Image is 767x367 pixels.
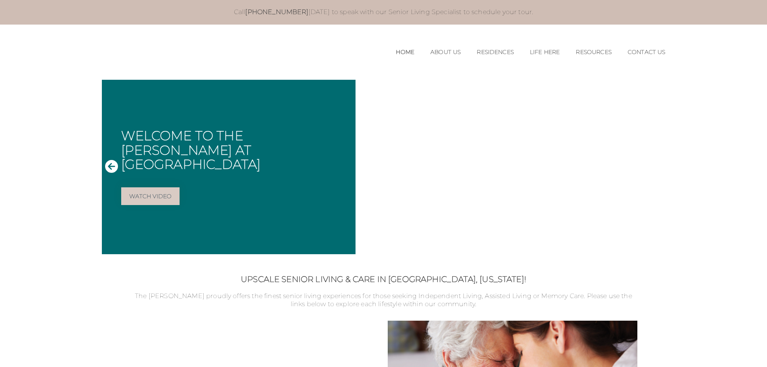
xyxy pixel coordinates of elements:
[628,49,666,56] a: Contact Us
[121,129,349,171] h1: Welcome to The [PERSON_NAME] at [GEOGRAPHIC_DATA]
[121,187,180,205] a: Watch Video
[130,292,637,309] p: The [PERSON_NAME] proudly offers the finest senior living experiences for those seeking Independe...
[530,49,560,56] a: Life Here
[649,160,662,174] button: Next Slide
[576,49,611,56] a: Resources
[396,49,414,56] a: Home
[245,8,308,16] a: [PHONE_NUMBER]
[130,274,637,284] h2: Upscale Senior Living & Care in [GEOGRAPHIC_DATA], [US_STATE]!
[105,160,118,174] button: Previous Slide
[110,8,657,17] p: Call [DATE] to speak with our Senior Living Specialist to schedule your tour.
[477,49,514,56] a: Residences
[102,80,666,254] div: Slide 1 of 1
[430,49,461,56] a: About Us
